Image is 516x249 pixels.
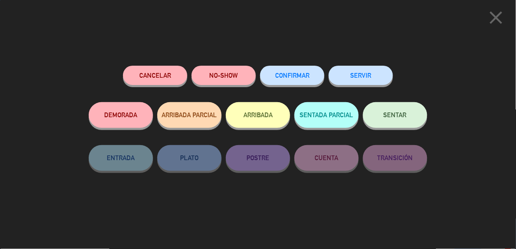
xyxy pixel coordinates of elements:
button: ARRIBADA PARCIAL [157,102,222,128]
button: ARRIBADA [226,102,290,128]
button: close [483,6,510,32]
button: Cancelar [123,66,187,85]
button: PLATO [157,145,222,171]
button: NO-SHOW [192,66,256,85]
span: SENTAR [384,111,407,118]
span: ARRIBADA PARCIAL [162,111,217,118]
button: CUENTA [294,145,359,171]
button: CONFIRMAR [260,66,324,85]
button: SERVIR [329,66,393,85]
i: close [486,7,507,28]
button: SENTADA PARCIAL [294,102,359,128]
button: SENTAR [363,102,427,128]
button: ENTRADA [89,145,153,171]
button: DEMORADA [89,102,153,128]
span: CONFIRMAR [275,72,309,79]
button: POSTRE [226,145,290,171]
button: TRANSICIÓN [363,145,427,171]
